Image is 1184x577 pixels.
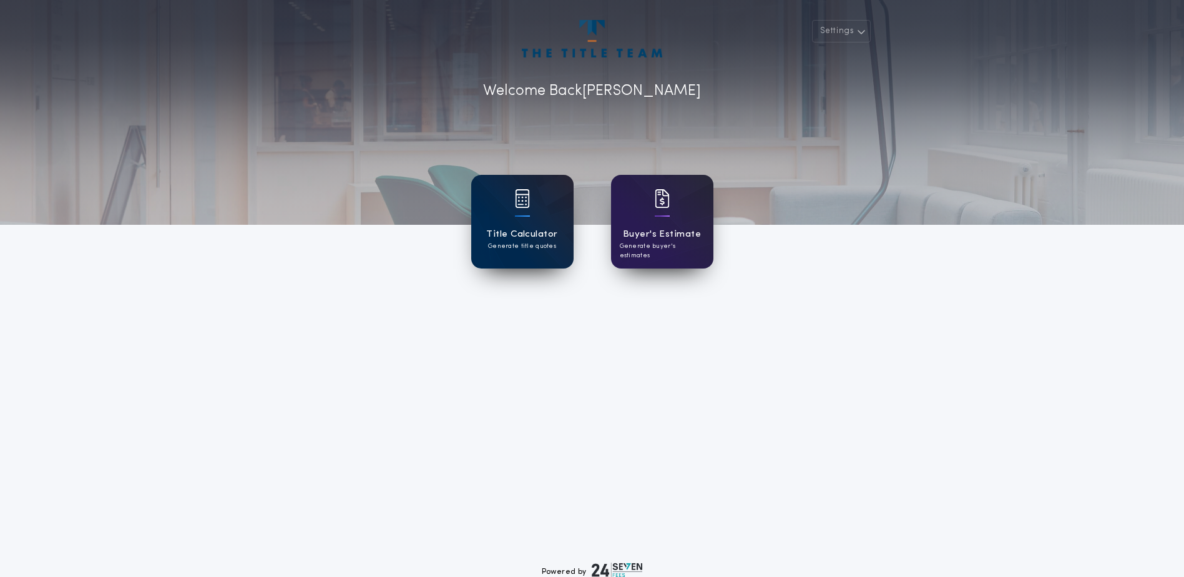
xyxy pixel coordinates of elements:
[620,242,705,260] p: Generate buyer's estimates
[471,175,574,269] a: card iconTitle CalculatorGenerate title quotes
[623,227,701,242] h1: Buyer's Estimate
[812,20,871,42] button: Settings
[488,242,556,251] p: Generate title quotes
[486,227,557,242] h1: Title Calculator
[655,189,670,208] img: card icon
[522,20,662,57] img: account-logo
[483,80,701,102] p: Welcome Back [PERSON_NAME]
[515,189,530,208] img: card icon
[611,175,713,269] a: card iconBuyer's EstimateGenerate buyer's estimates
